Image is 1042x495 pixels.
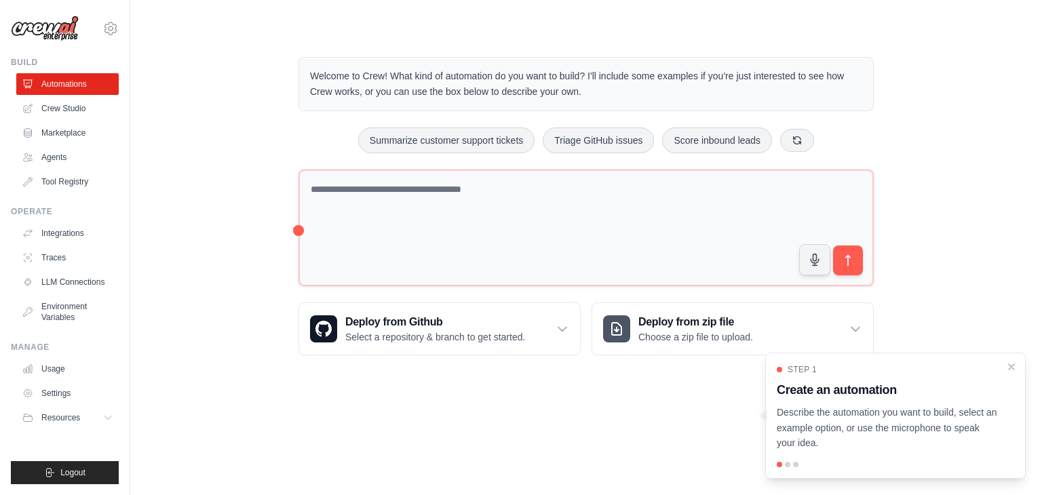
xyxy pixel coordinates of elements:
a: Traces [16,247,119,269]
button: Close walkthrough [1006,361,1017,372]
button: Summarize customer support tickets [358,127,535,153]
a: Integrations [16,222,119,244]
h3: Deploy from zip file [638,314,753,330]
div: Manage [11,342,119,353]
a: Automations [16,73,119,95]
span: Step 1 [788,364,817,375]
a: Tool Registry [16,171,119,193]
span: Resources [41,412,80,423]
p: Choose a zip file to upload. [638,330,753,344]
a: Settings [16,382,119,404]
img: Logo [11,16,79,41]
p: Welcome to Crew! What kind of automation do you want to build? I'll include some examples if you'... [310,68,862,100]
a: Agents [16,146,119,168]
h3: Deploy from Github [345,314,525,330]
h3: Create an automation [777,380,998,399]
button: Triage GitHub issues [543,127,654,153]
a: Environment Variables [16,296,119,328]
a: Marketplace [16,122,119,144]
p: Describe the automation you want to build, select an example option, or use the microphone to spe... [777,405,998,451]
a: Usage [16,358,119,380]
p: Select a repository & branch to get started. [345,330,525,344]
a: LLM Connections [16,271,119,293]
button: Logout [11,461,119,484]
button: Resources [16,407,119,429]
div: Build [11,57,119,68]
div: Operate [11,206,119,217]
a: Crew Studio [16,98,119,119]
button: Score inbound leads [662,127,772,153]
span: Logout [60,467,85,478]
